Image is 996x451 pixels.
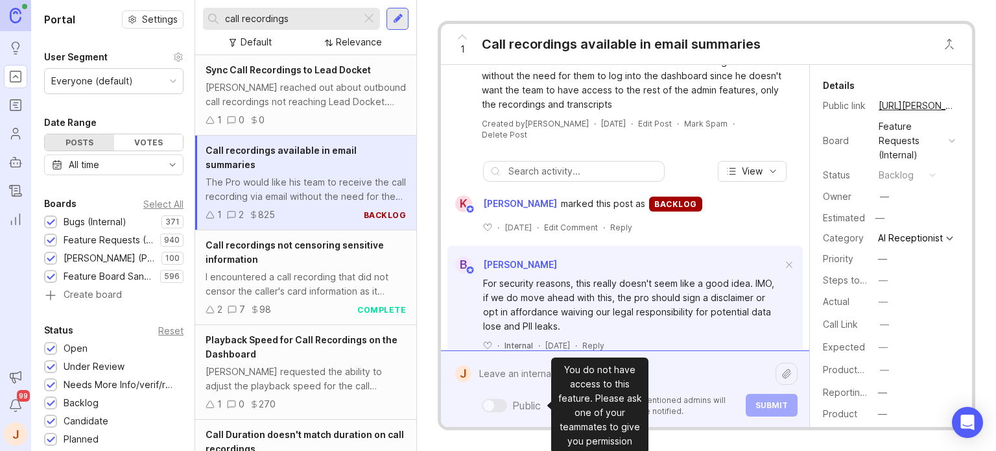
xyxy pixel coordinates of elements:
[64,215,126,229] div: Bugs (Internal)
[875,272,892,289] button: Steps to Reproduce
[158,327,184,334] div: Reset
[17,390,30,402] span: 99
[4,151,27,174] a: Autopilot
[206,239,384,265] span: Call recordings not censoring sensitive information
[4,93,27,117] a: Roadmaps
[483,259,557,270] span: [PERSON_NAME]
[164,235,180,245] p: 940
[165,217,180,227] p: 371
[879,119,943,162] div: Feature Requests (Internal)
[455,256,472,273] div: B
[51,74,133,88] div: Everyone (default)
[823,78,855,93] div: Details
[142,13,178,26] span: Settings
[575,340,577,351] div: ·
[545,341,570,350] time: [DATE]
[508,164,658,178] input: Search activity...
[195,136,416,230] a: Call recordings available in email summariesThe Pro would like his team to receive the call recor...
[561,197,645,211] span: marked this post as
[447,195,561,212] a: K[PERSON_NAME]
[165,253,180,263] p: 100
[512,398,541,413] div: Public
[239,397,244,411] div: 0
[466,204,475,214] img: member badge
[64,414,108,428] div: Candidate
[823,319,858,330] label: Call Link
[823,387,892,398] label: Reporting Team
[206,64,371,75] span: Sync Call Recordings to Lead Docket
[460,42,465,56] span: 1
[206,365,406,393] div: [PERSON_NAME] requested the ability to adjust the playback speed for the call recording that are ...
[875,293,892,310] button: Actual
[164,271,180,282] p: 596
[4,65,27,88] a: Portal
[876,316,893,333] button: Call Link
[871,210,888,226] div: —
[64,341,88,356] div: Open
[823,168,868,182] div: Status
[684,118,728,129] button: Mark Spam
[206,145,357,170] span: Call recordings available in email summaries
[601,119,626,128] time: [DATE]
[10,8,21,23] img: Canny Home
[677,118,679,129] div: ·
[878,385,887,400] div: —
[538,340,540,351] div: ·
[823,134,868,148] div: Board
[482,55,783,112] div: The Pro would like his team to receive the call recording via email without the need for them to ...
[638,118,672,129] div: Edit Post
[357,304,406,315] div: complete
[4,422,27,446] div: J
[823,189,868,204] div: Owner
[482,35,761,53] div: Call recordings available in email summaries
[823,99,868,113] div: Public link
[69,158,99,172] div: All time
[258,208,275,222] div: 825
[122,10,184,29] button: Settings
[364,210,407,221] div: backlog
[544,222,598,233] div: Edit Comment
[259,302,271,317] div: 98
[241,35,272,49] div: Default
[733,118,735,129] div: ·
[239,113,244,127] div: 0
[483,197,557,211] span: [PERSON_NAME]
[4,365,27,389] button: Announcements
[823,231,868,245] div: Category
[44,196,77,212] div: Boards
[879,168,914,182] div: backlog
[601,118,626,129] a: [DATE]
[336,35,382,49] div: Relevance
[64,269,154,284] div: Feature Board Sandbox [DATE]
[640,395,738,417] p: Mentioned admins will be notified.
[206,270,406,299] div: I encountered a call recording that did not censor the caller's card information as it typically ...
[880,363,889,377] div: —
[594,118,596,129] div: ·
[195,230,416,325] a: Call recordings not censoring sensitive informationI encountered a call recording that did not ce...
[206,175,406,204] div: The Pro would like his team to receive the call recording via email without the need for them to ...
[4,179,27,202] a: Changelog
[878,407,887,421] div: —
[64,378,177,392] div: Needs More Info/verif/repro
[823,296,849,307] label: Actual
[206,334,397,360] span: Playback Speed for Call Recordings on the Dashboard
[497,340,499,351] div: ·
[582,340,604,351] div: Reply
[875,97,959,114] a: [URL][PERSON_NAME]
[64,233,154,247] div: Feature Requests (Internal)
[4,36,27,60] a: Ideas
[823,274,911,286] label: Steps to Reproduce
[217,113,222,127] div: 1
[195,55,416,136] a: Sync Call Recordings to Lead Docket[PERSON_NAME] reached out about outbound call recordings not r...
[876,361,893,378] button: ProductboardID
[482,129,527,140] div: Delete Post
[455,365,471,382] div: J
[504,340,533,351] div: Internal
[44,49,108,65] div: User Segment
[823,253,853,264] label: Priority
[878,252,887,266] div: —
[879,295,888,309] div: —
[4,208,27,231] a: Reporting
[455,195,472,212] div: K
